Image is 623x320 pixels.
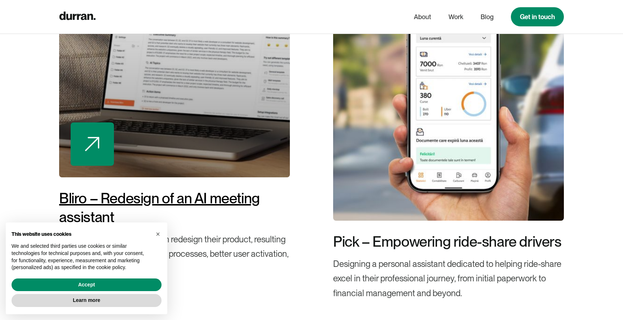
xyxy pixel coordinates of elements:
[414,10,431,24] a: About
[449,10,463,24] a: Work
[511,7,564,26] a: Get in touch
[12,231,150,237] h2: This website uses cookies
[152,228,164,240] button: Close this notice
[481,10,494,24] a: Blog
[12,243,150,271] p: We and selected third parties use cookies or similar technologies for technical purposes and, wit...
[156,230,160,238] span: ×
[59,189,290,226] div: Bliro – Redesign of an AI meeting assistant
[333,232,564,251] div: Pick – Empowering ride-share drivers
[12,278,162,291] button: Accept
[12,294,162,307] button: Learn more
[333,257,564,301] div: Designing a personal assistant dedicated to helping ride-share excel in their professional journe...
[59,10,96,24] a: home
[59,232,290,276] div: How we helped the Bliro team redesign their product, resulting in more efficient development proc...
